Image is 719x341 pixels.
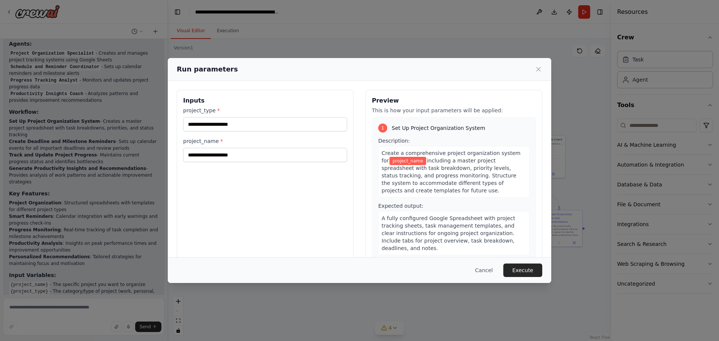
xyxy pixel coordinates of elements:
label: project_name [183,137,347,145]
h3: Preview [372,96,536,105]
button: Cancel [469,264,499,277]
div: 1 [378,124,387,133]
p: This is how your input parameters will be applied: [372,107,536,114]
h3: Inputs [183,96,347,105]
h2: Run parameters [177,64,238,74]
span: Description: [378,138,410,144]
span: including a master project spreadsheet with task breakdown, priority levels, status tracking, and... [382,158,516,194]
span: Create a comprehensive project organization system for [382,150,521,164]
label: project_type [183,107,347,114]
button: Execute [503,264,542,277]
span: Set Up Project Organization System [392,124,485,132]
span: A fully configured Google Spreadsheet with project tracking sheets, task management templates, an... [382,215,515,251]
span: Variable: project_name [389,157,426,165]
span: Expected output: [378,203,424,209]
